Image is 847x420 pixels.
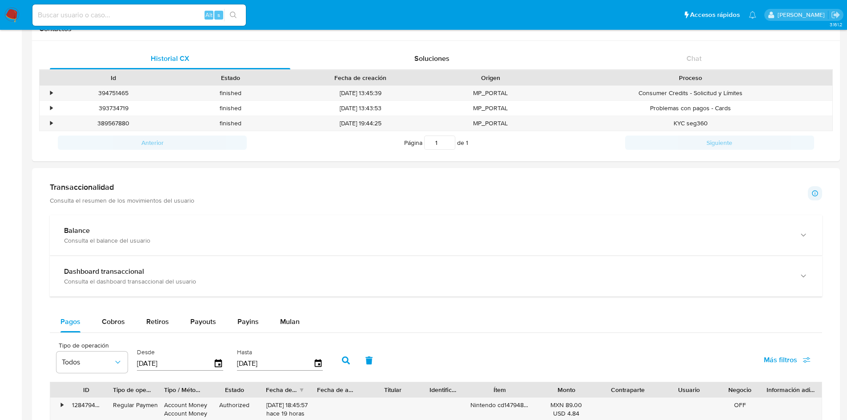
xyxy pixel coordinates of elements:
div: [DATE] 13:45:39 [289,86,432,100]
div: 389567880 [55,116,172,131]
span: Soluciones [414,53,450,64]
div: MP_PORTAL [432,101,549,116]
div: • [50,104,52,112]
div: Estado [178,73,283,82]
span: Chat [686,53,702,64]
div: Proceso [555,73,826,82]
div: MP_PORTAL [432,86,549,100]
button: search-icon [224,9,242,21]
button: Siguiente [625,136,814,150]
div: Origen [438,73,543,82]
div: • [50,119,52,128]
span: Página de [404,136,468,150]
span: 1 [466,138,468,147]
div: Id [61,73,166,82]
div: finished [172,101,289,116]
div: Problemas con pagos - Cards [549,101,832,116]
span: s [217,11,220,19]
span: 3.161.2 [830,21,843,28]
span: Historial CX [151,53,189,64]
div: MP_PORTAL [432,116,549,131]
a: Notificaciones [749,11,756,19]
div: finished [172,116,289,131]
div: 393734719 [55,101,172,116]
div: Fecha de creación [295,73,426,82]
div: 394751465 [55,86,172,100]
span: Alt [205,11,213,19]
div: • [50,89,52,97]
a: Salir [831,10,840,20]
h1: Contactos [39,24,833,33]
span: Accesos rápidos [690,10,740,20]
div: KYC seg360 [549,116,832,131]
div: [DATE] 19:44:25 [289,116,432,131]
div: Consumer Credits - Solicitud y Límites [549,86,832,100]
div: finished [172,86,289,100]
button: Anterior [58,136,247,150]
input: Buscar usuario o caso... [32,9,246,21]
p: francisco.martinezsilva@mercadolibre.com.mx [778,11,828,19]
div: [DATE] 13:43:53 [289,101,432,116]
